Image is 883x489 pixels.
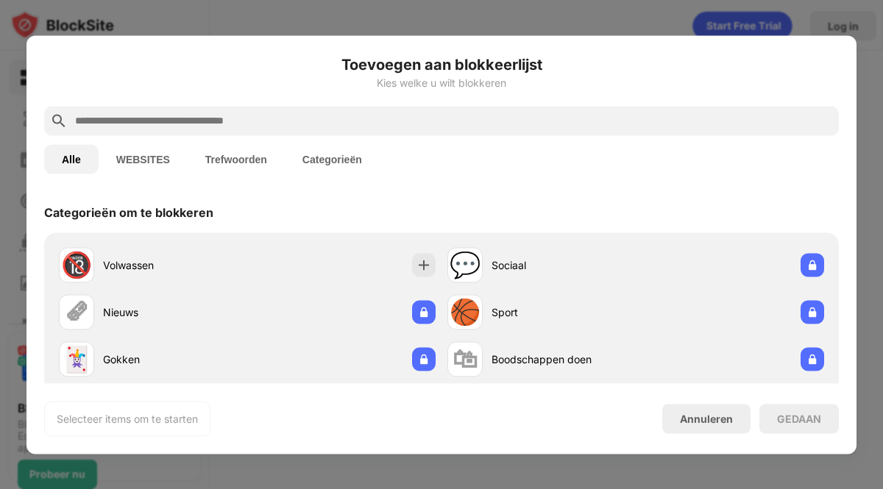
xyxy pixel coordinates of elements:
[61,344,92,374] div: 🃏
[44,144,99,174] button: Alle
[680,413,733,425] div: Annuleren
[50,112,68,129] img: search.svg
[103,351,247,367] div: Gokken
[450,297,480,327] div: 🏀
[103,304,247,320] div: Nieuws
[64,297,89,327] div: 🗞
[492,351,636,367] div: Boodschappen doen
[99,144,188,174] button: WEBSITES
[44,204,213,219] div: Categorieën om te blokkeren
[44,76,839,88] div: Kies welke u wilt blokkeren
[44,53,839,75] h6: Toevoegen aan blokkeerlijst
[57,411,198,426] div: Selecteer items om te starten
[188,144,285,174] button: Trefwoorden
[777,413,821,424] div: GEDAAN
[453,344,478,374] div: 🛍
[450,250,480,280] div: 💬
[492,304,636,320] div: Sport
[61,250,92,280] div: 🔞
[103,257,247,273] div: Volwassen
[285,144,380,174] button: Categorieën
[492,257,636,273] div: Sociaal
